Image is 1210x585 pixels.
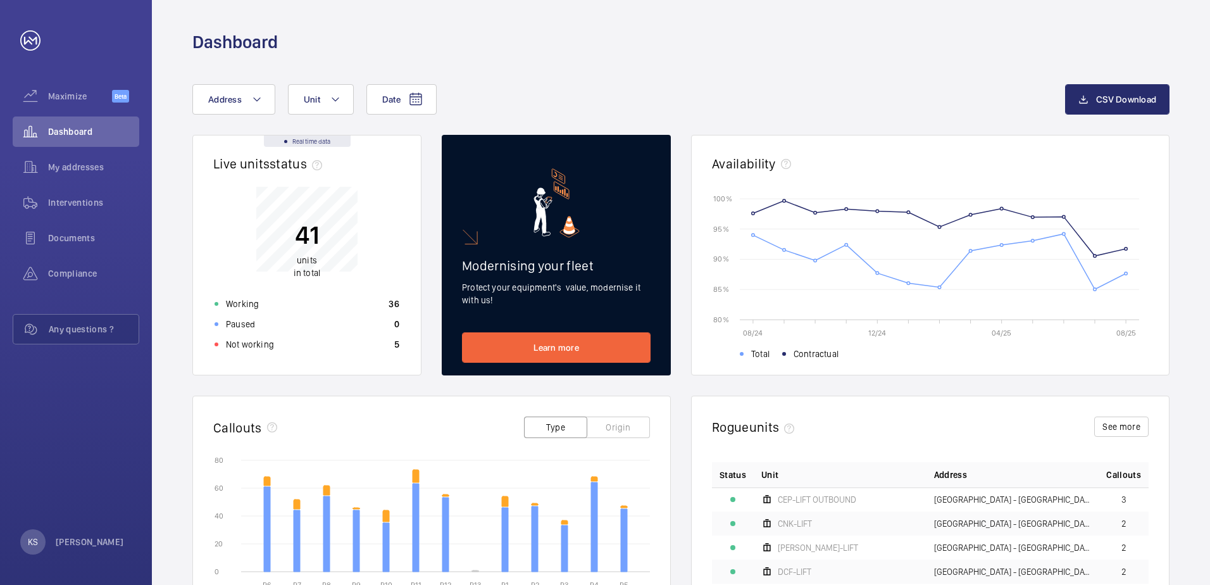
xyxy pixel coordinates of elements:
[794,348,839,360] span: Contractual
[1121,567,1126,576] span: 2
[264,135,351,147] div: Real time data
[1121,519,1126,528] span: 2
[1106,469,1141,481] span: Callouts
[394,338,399,351] p: 5
[297,255,317,265] span: units
[226,338,274,351] p: Not working
[208,94,242,104] span: Address
[213,156,327,172] h2: Live units
[1121,543,1126,552] span: 2
[778,543,858,552] span: [PERSON_NAME]-LIFT
[213,420,262,436] h2: Callouts
[288,84,354,115] button: Unit
[524,417,587,438] button: Type
[366,84,437,115] button: Date
[743,329,763,337] text: 08/24
[713,255,729,263] text: 90 %
[533,168,580,237] img: marketing-card.svg
[294,254,320,279] p: in total
[215,456,223,465] text: 80
[394,318,399,330] p: 0
[1096,94,1156,104] span: CSV Download
[56,536,124,548] p: [PERSON_NAME]
[1065,84,1169,115] button: CSV Download
[389,298,399,310] p: 36
[713,315,729,324] text: 80 %
[270,156,327,172] span: status
[713,194,732,203] text: 100 %
[192,84,275,115] button: Address
[778,567,811,576] span: DCF-LIFT
[192,30,278,54] h1: Dashboard
[48,232,139,244] span: Documents
[992,329,1011,337] text: 04/25
[713,285,729,294] text: 85 %
[751,348,770,360] span: Total
[934,567,1092,576] span: [GEOGRAPHIC_DATA] - [GEOGRAPHIC_DATA],
[49,323,139,336] span: Any questions ?
[112,90,129,103] span: Beta
[712,419,799,435] h2: Rogue
[720,469,746,481] p: Status
[868,329,886,337] text: 12/24
[48,90,112,103] span: Maximize
[48,125,139,138] span: Dashboard
[1116,329,1136,337] text: 08/25
[934,543,1092,552] span: [GEOGRAPHIC_DATA] - [GEOGRAPHIC_DATA],
[215,484,223,493] text: 60
[215,512,223,520] text: 40
[761,469,778,481] span: Unit
[462,281,651,306] p: Protect your equipment's value, modernise it with us!
[48,161,139,173] span: My addresses
[226,318,255,330] p: Paused
[48,196,139,209] span: Interventions
[48,267,139,280] span: Compliance
[215,567,219,576] text: 0
[713,224,729,233] text: 95 %
[749,419,800,435] span: units
[778,519,812,528] span: CNK-LIFT
[294,219,320,251] p: 41
[226,298,259,310] p: Working
[462,332,651,363] a: Learn more
[712,156,776,172] h2: Availability
[382,94,401,104] span: Date
[934,519,1092,528] span: [GEOGRAPHIC_DATA] - [GEOGRAPHIC_DATA],
[778,495,856,504] span: CEP-LIFT OUTBOUND
[304,94,320,104] span: Unit
[1094,417,1149,437] button: See more
[587,417,650,438] button: Origin
[934,495,1092,504] span: [GEOGRAPHIC_DATA] - [GEOGRAPHIC_DATA],
[28,536,38,548] p: KS
[1121,495,1126,504] span: 3
[215,539,223,548] text: 20
[934,469,967,481] span: Address
[462,258,651,274] h2: Modernising your fleet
